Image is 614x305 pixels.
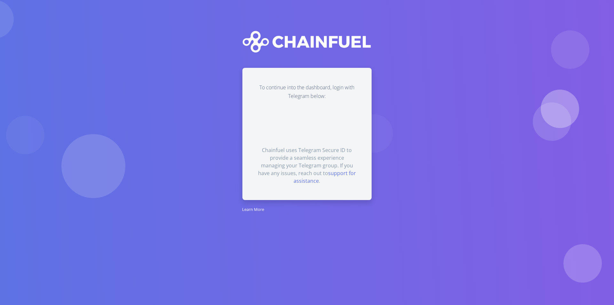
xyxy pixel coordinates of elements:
div: Chainfuel uses Telegram Secure ID to provide a seamless experience managing your Telegram group. ... [258,146,356,185]
a: support for assistance [294,170,356,184]
small: Learn More [242,206,264,212]
a: Learn More [242,205,264,213]
img: logo-full-white.svg [242,31,371,52]
p: To continue into the dashboard, login with Telegram below: [258,83,356,100]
